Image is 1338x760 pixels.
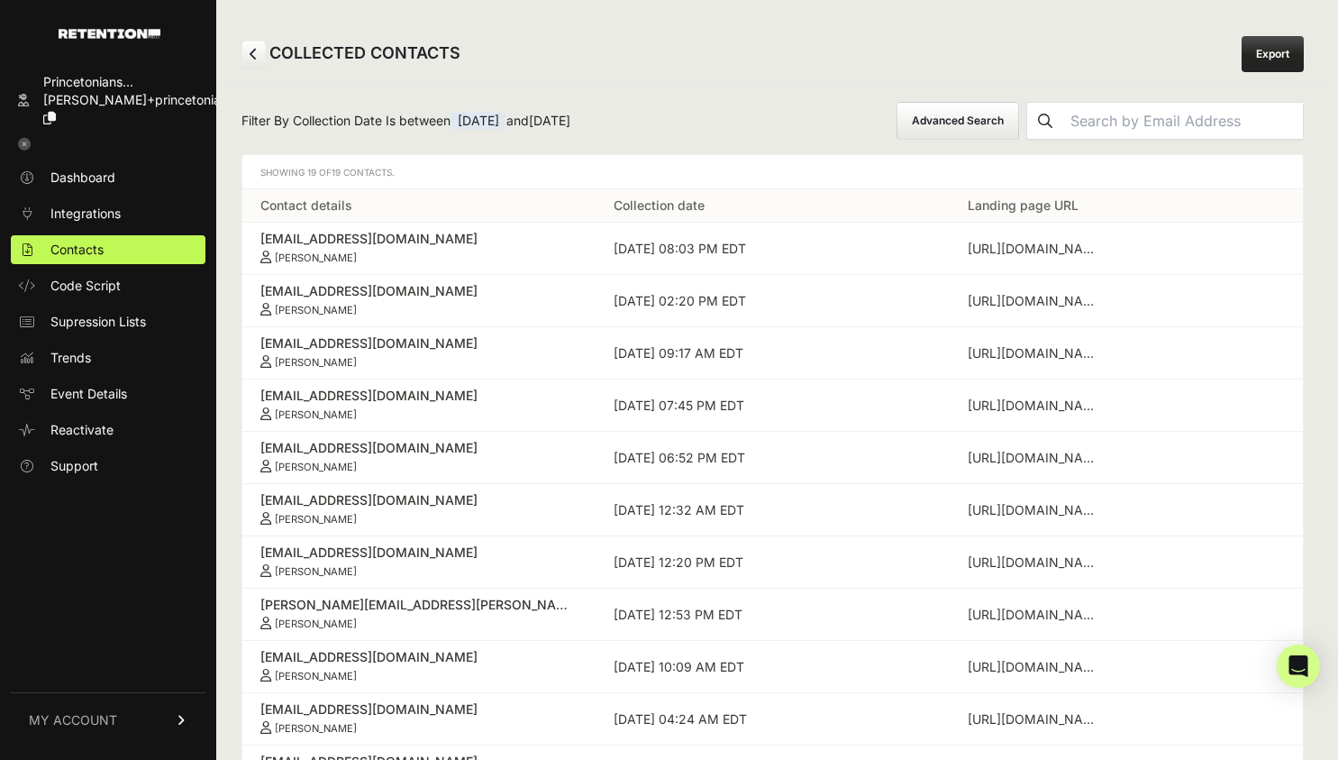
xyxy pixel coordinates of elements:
[275,565,357,578] small: [PERSON_NAME]
[596,275,949,327] td: [DATE] 02:20 PM EDT
[275,513,357,526] small: [PERSON_NAME]
[968,658,1103,676] div: https://princetoniansforfreespeech.org/blogs/national-free-speech-news-commentary-3/college-age-j...
[11,452,205,481] a: Support
[50,205,121,223] span: Integrations
[260,648,578,682] a: [EMAIL_ADDRESS][DOMAIN_NAME] [PERSON_NAME]
[260,544,578,578] a: [EMAIL_ADDRESS][DOMAIN_NAME] [PERSON_NAME]
[968,344,1103,362] div: https://princetoniansforfreespeech.org/blogs/national-free-speech-news-commentary-3/college-age-j...
[260,491,578,526] a: [EMAIL_ADDRESS][DOMAIN_NAME] [PERSON_NAME]
[1242,36,1304,72] a: Export
[260,167,395,178] span: Showing 19 of
[260,387,578,421] a: [EMAIL_ADDRESS][DOMAIN_NAME] [PERSON_NAME]
[596,432,949,484] td: [DATE] 06:52 PM EDT
[614,197,705,213] a: Collection date
[59,29,160,39] img: Retention.com
[260,334,578,369] a: [EMAIL_ADDRESS][DOMAIN_NAME] [PERSON_NAME]
[260,282,578,316] a: [EMAIL_ADDRESS][DOMAIN_NAME] [PERSON_NAME]
[11,416,205,444] a: Reactivate
[596,589,949,641] td: [DATE] 12:53 PM EDT
[275,304,357,316] small: [PERSON_NAME]
[968,449,1103,467] div: https://princetoniansforfreespeech.org/blogs/news/a-look-at-princetons-dei-structure-amid-trump-t...
[275,670,357,682] small: [PERSON_NAME]
[275,356,357,369] small: [PERSON_NAME]
[968,554,1103,572] div: https://princetoniansforfreespeech.org/blogs/national-free-speech-news-commentary-3/college-age-j...
[50,241,104,259] span: Contacts
[50,169,115,187] span: Dashboard
[260,230,578,264] a: [EMAIL_ADDRESS][DOMAIN_NAME] [PERSON_NAME]
[50,313,146,331] span: Supression Lists
[529,113,570,128] span: [DATE]
[968,710,1103,728] div: https://princetoniansforfreespeech.org/blogs/news/commentary-a-princeton-professor-s-advice-to-yo...
[260,387,578,405] div: [EMAIL_ADDRESS][DOMAIN_NAME]
[260,700,578,735] a: [EMAIL_ADDRESS][DOMAIN_NAME] [PERSON_NAME]
[50,457,98,475] span: Support
[241,41,460,68] h2: COLLECTED CONTACTS
[50,349,91,367] span: Trends
[596,693,949,746] td: [DATE] 04:24 AM EDT
[968,501,1103,519] div: https://princetoniansforfreespeech.org/blogs/news/a-look-at-princetons-dei-structure-amid-trump-t...
[43,92,239,107] span: [PERSON_NAME]+princetonian...
[11,343,205,372] a: Trends
[11,199,205,228] a: Integrations
[260,491,578,509] div: [EMAIL_ADDRESS][DOMAIN_NAME]
[260,544,578,562] div: [EMAIL_ADDRESS][DOMAIN_NAME]
[1063,103,1303,139] input: Search by Email Address
[43,73,239,91] div: Princetonians...
[29,711,117,729] span: MY ACCOUNT
[968,197,1079,213] a: Landing page URL
[596,484,949,536] td: [DATE] 12:32 AM EDT
[260,334,578,353] div: [EMAIL_ADDRESS][DOMAIN_NAME]
[11,380,205,408] a: Event Details
[11,68,205,133] a: Princetonians... [PERSON_NAME]+princetonian...
[260,230,578,248] div: [EMAIL_ADDRESS][DOMAIN_NAME]
[332,167,395,178] span: 19 Contacts.
[596,327,949,380] td: [DATE] 09:17 AM EDT
[275,252,357,264] small: [PERSON_NAME]
[968,606,1103,624] div: https://princetoniansforfreespeech.org/blogs/national-free-speech-news-commentary-3/college-age-j...
[1277,645,1320,688] div: Open Intercom Messenger
[275,461,357,473] small: [PERSON_NAME]
[11,163,205,192] a: Dashboard
[11,271,205,300] a: Code Script
[596,223,949,275] td: [DATE] 08:03 PM EDT
[968,240,1103,258] div: https://princetoniansforfreespeech.org/blogs/news/commentary-princeton-president-melts-down-rejec...
[260,197,352,213] a: Contact details
[596,380,949,432] td: [DATE] 07:45 PM EDT
[50,277,121,295] span: Code Script
[596,536,949,589] td: [DATE] 12:20 PM EDT
[260,439,578,473] a: [EMAIL_ADDRESS][DOMAIN_NAME] [PERSON_NAME]
[50,385,127,403] span: Event Details
[260,700,578,719] div: [EMAIL_ADDRESS][DOMAIN_NAME]
[275,408,357,421] small: [PERSON_NAME]
[968,397,1103,415] div: https://princetoniansforfreespeech.org/blogs/news
[260,439,578,457] div: [EMAIL_ADDRESS][DOMAIN_NAME]
[260,596,578,630] a: [PERSON_NAME][EMAIL_ADDRESS][PERSON_NAME][DOMAIN_NAME] [PERSON_NAME]
[596,641,949,693] td: [DATE] 10:09 AM EDT
[260,648,578,666] div: [EMAIL_ADDRESS][DOMAIN_NAME]
[11,692,205,747] a: MY ACCOUNT
[451,112,506,130] span: [DATE]
[241,112,570,130] span: Filter By Collection Date Is between and
[260,282,578,300] div: [EMAIL_ADDRESS][DOMAIN_NAME]
[260,596,578,614] div: [PERSON_NAME][EMAIL_ADDRESS][PERSON_NAME][DOMAIN_NAME]
[11,307,205,336] a: Supression Lists
[275,722,357,735] small: [PERSON_NAME]
[11,235,205,264] a: Contacts
[50,421,114,439] span: Reactivate
[275,618,357,630] small: [PERSON_NAME]
[968,292,1103,310] div: https://princetoniansforfreespeech.org/blogs/national-free-speech-news-commentary-3/college-age-j...
[897,102,1019,140] button: Advanced Search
